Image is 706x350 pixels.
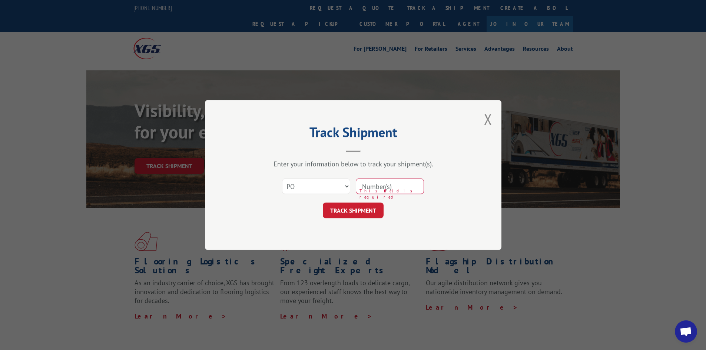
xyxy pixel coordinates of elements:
button: TRACK SHIPMENT [323,203,384,218]
span: This field is required [359,188,424,200]
div: Enter your information below to track your shipment(s). [242,160,464,168]
div: Open chat [675,320,697,343]
h2: Track Shipment [242,127,464,141]
button: Close modal [484,109,492,129]
input: Number(s) [356,179,424,194]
